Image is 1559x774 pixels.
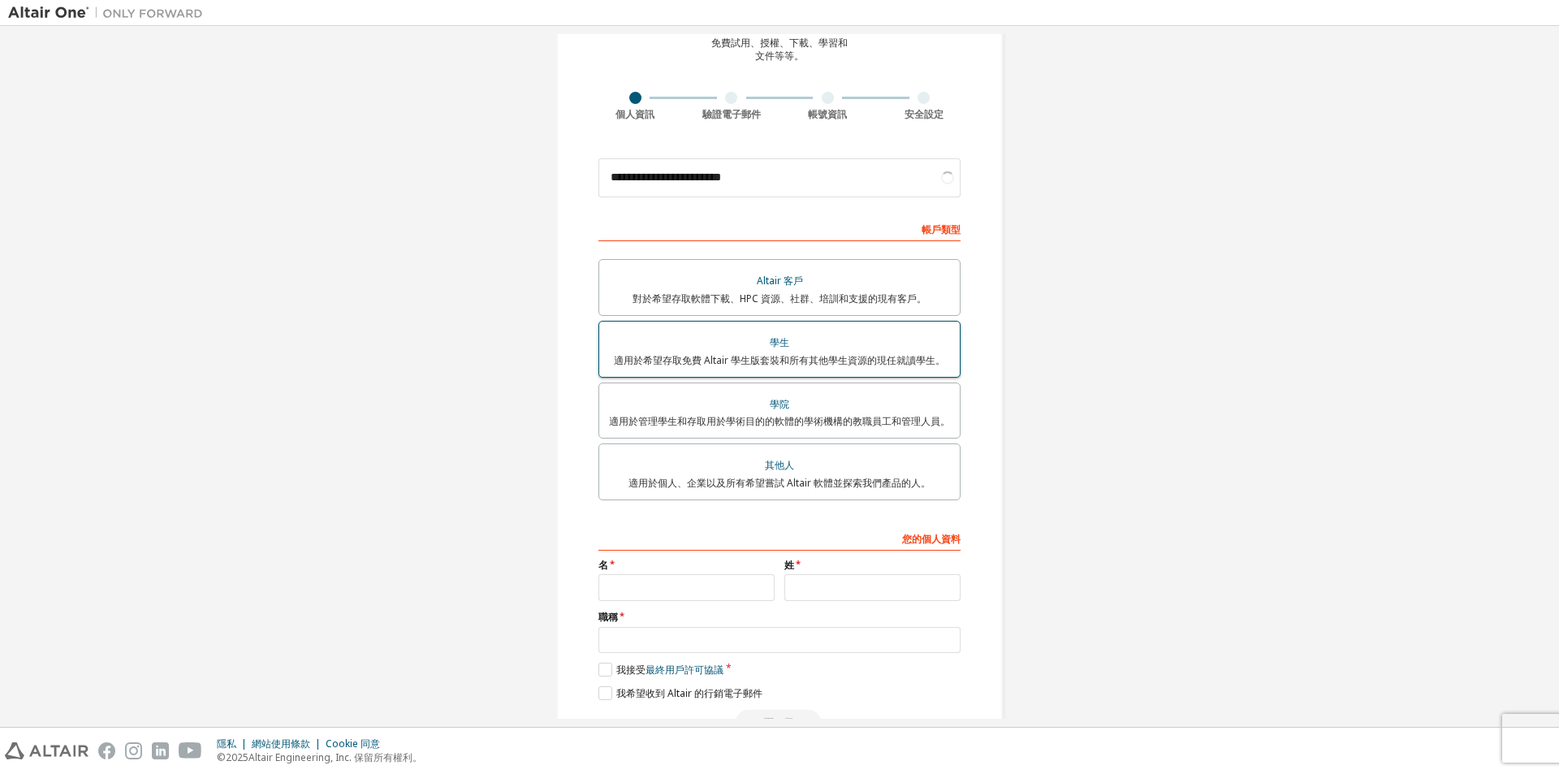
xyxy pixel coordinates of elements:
[598,610,618,624] font: 職稱
[702,107,761,121] font: 驗證電子郵件
[615,107,654,121] font: 個人資訊
[252,737,310,750] font: 網站使用條款
[633,292,926,305] font: 對於希望存取軟體下載、HPC 資源、社群、培訓和支援的現有客戶。
[217,750,226,764] font: ©
[808,107,847,121] font: 帳號資訊
[326,737,380,750] font: Cookie 同意
[217,737,236,750] font: 隱私
[616,663,646,677] font: 我接受
[226,750,248,764] font: 2025
[152,742,169,759] img: linkedin.svg
[598,558,608,572] font: 名
[905,107,944,121] font: 安全設定
[784,558,794,572] font: 姓
[628,476,931,490] font: 適用於個人、企業以及所有希望嘗試 Altair 軟體並探索我們產品的人。
[179,742,202,759] img: youtube.svg
[609,414,950,428] font: 適用於管理學生和存取用於學術目的的軟體的學術機構的教職員工和管理人員。
[755,49,804,63] font: 文件等等。
[248,750,422,764] font: Altair Engineering, Inc. 保留所有權利。
[5,742,89,759] img: altair_logo.svg
[770,335,789,349] font: 學生
[125,742,142,759] img: instagram.svg
[765,458,794,472] font: 其他人
[616,686,762,700] font: 我希望收到 Altair 的行銷電子郵件
[922,223,961,236] font: 帳戶類型
[646,663,723,677] font: 最終用戶許可協議
[711,36,848,50] font: 免費試用、授權、下載、學習和
[598,710,961,734] div: Please wait while checking email ...
[614,353,945,367] font: 適用於希望存取免費 Altair 學生版套裝和所有其他學生資源的現任就讀學生。
[902,532,961,546] font: 您的個人資料
[8,5,211,21] img: 牽牛星一號
[757,274,803,288] font: Altair 客戶
[770,397,789,411] font: 學院
[98,742,115,759] img: facebook.svg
